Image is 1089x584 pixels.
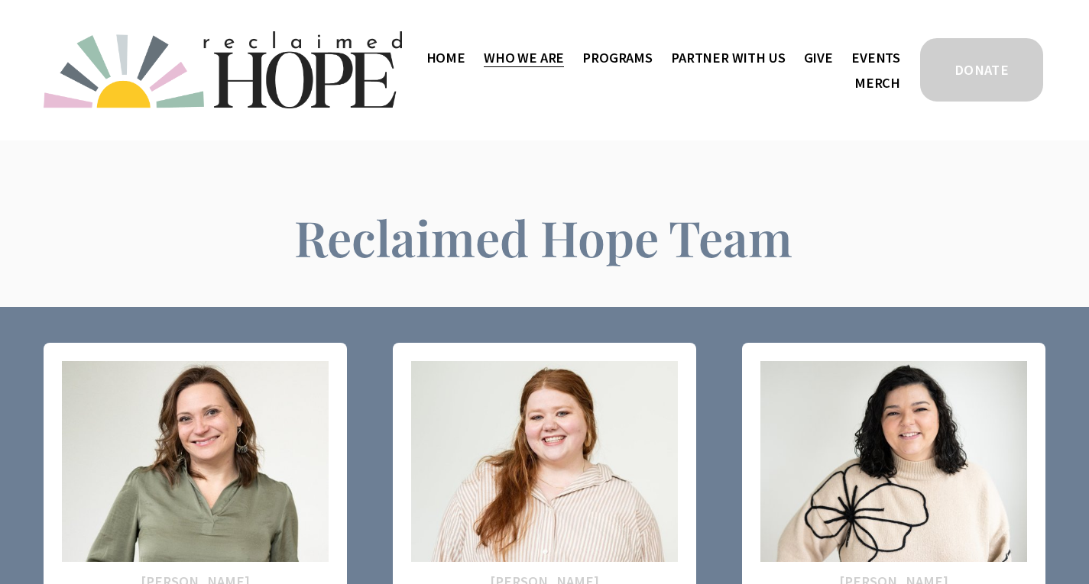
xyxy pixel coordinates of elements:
a: folder dropdown [582,45,653,70]
span: Programs [582,47,653,69]
a: DONATE [918,36,1045,104]
span: Reclaimed Hope Team [294,205,792,269]
a: Events [851,45,900,70]
a: folder dropdown [671,45,785,70]
a: Home [426,45,465,70]
a: folder dropdown [484,45,564,70]
span: Who We Are [484,47,564,69]
img: Reclaimed Hope Initiative [44,31,402,108]
a: Give [804,45,833,70]
a: Merch [854,70,900,95]
span: Partner With Us [671,47,785,69]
